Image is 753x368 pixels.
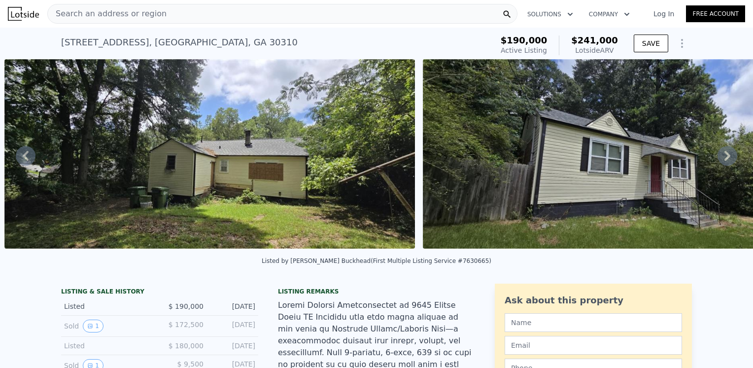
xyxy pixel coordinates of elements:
[505,313,682,332] input: Name
[672,34,692,53] button: Show Options
[169,321,204,329] span: $ 172,500
[211,341,255,351] div: [DATE]
[48,8,167,20] span: Search an address or region
[278,288,475,295] div: Listing remarks
[505,294,682,307] div: Ask about this property
[634,35,668,52] button: SAVE
[501,46,547,54] span: Active Listing
[4,59,415,249] img: Sale: 167426058 Parcel: 13323622
[211,320,255,332] div: [DATE]
[262,258,491,264] div: Listed by [PERSON_NAME] Buckhead (First Multiple Listing Service #7630665)
[686,5,745,22] a: Free Account
[64,301,152,311] div: Listed
[61,36,298,49] div: [STREET_ADDRESS] , [GEOGRAPHIC_DATA] , GA 30310
[211,301,255,311] div: [DATE]
[64,320,152,332] div: Sold
[501,35,548,45] span: $190,000
[61,288,258,297] div: LISTING & SALE HISTORY
[169,342,204,350] span: $ 180,000
[83,320,103,332] button: View historical data
[519,5,581,23] button: Solutions
[169,302,204,310] span: $ 190,000
[571,45,618,55] div: Lotside ARV
[177,360,204,368] span: $ 9,500
[571,35,618,45] span: $241,000
[505,336,682,355] input: Email
[642,9,686,19] a: Log In
[581,5,638,23] button: Company
[8,7,39,21] img: Lotside
[64,341,152,351] div: Listed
